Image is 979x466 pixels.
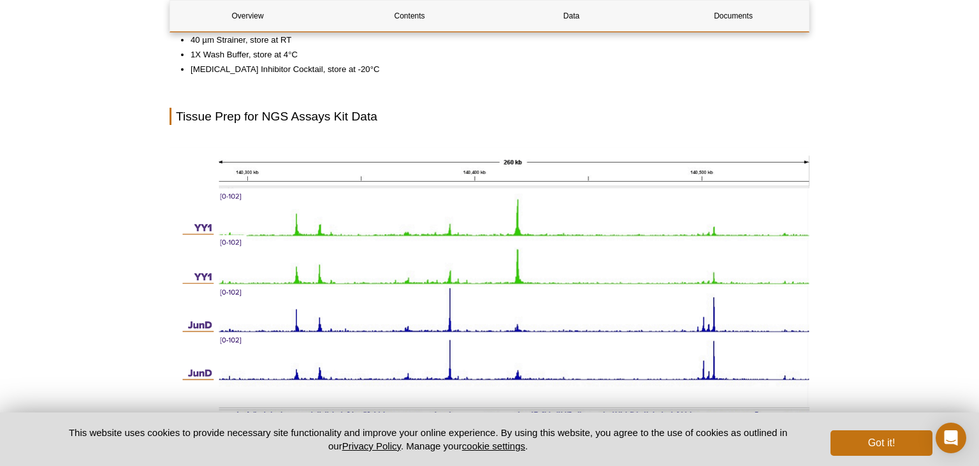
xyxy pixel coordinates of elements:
a: Privacy Policy [342,441,401,451]
a: Contents [332,1,487,31]
div: Open Intercom Messenger [936,423,966,453]
li: [MEDICAL_DATA] Inhibitor Cocktail, store at -20°C [191,63,797,76]
a: Overview [170,1,325,31]
h2: Tissue Prep for NGS Assays Kit Data [170,108,809,125]
button: Got it! [830,430,932,456]
button: cookie settings [462,441,525,451]
a: Documents [656,1,811,31]
p: This website uses cookies to provide necessary site functionality and improve your online experie... [47,426,809,453]
li: 40 µm Strainer, store at RT [191,34,797,47]
li: 1X Wash Buffer, store at 4°C [191,48,797,61]
img: CUT&RUN Targeting Transcription Factors and Tissue Prep for NGS Assays [170,147,809,430]
a: Data [494,1,649,31]
div: (Click image to enlarge) [170,147,809,446]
